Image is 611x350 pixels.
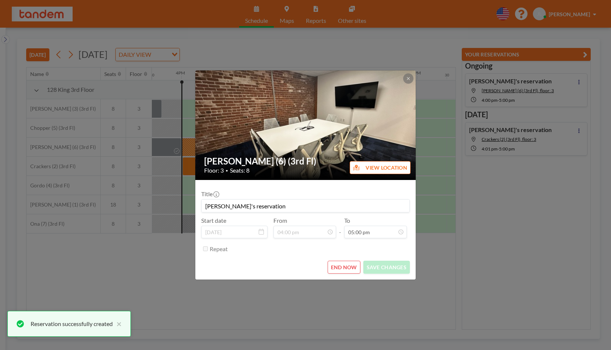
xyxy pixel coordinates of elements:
h2: [PERSON_NAME] (6) (3rd Fl) [204,156,408,167]
div: Reservation successfully created [31,319,113,328]
button: END NOW [328,261,360,274]
span: - [339,219,341,236]
label: Start date [201,217,226,224]
button: SAVE CHANGES [363,261,410,274]
label: Title [201,190,219,198]
button: close [113,319,122,328]
button: VIEW LOCATION [350,161,411,174]
span: Seats: 8 [230,167,249,174]
label: From [273,217,287,224]
label: To [344,217,350,224]
span: Floor: 3 [204,167,224,174]
input: (No title) [202,200,409,212]
img: 537.jpg [195,42,416,208]
span: • [226,168,228,173]
label: Repeat [210,245,228,253]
